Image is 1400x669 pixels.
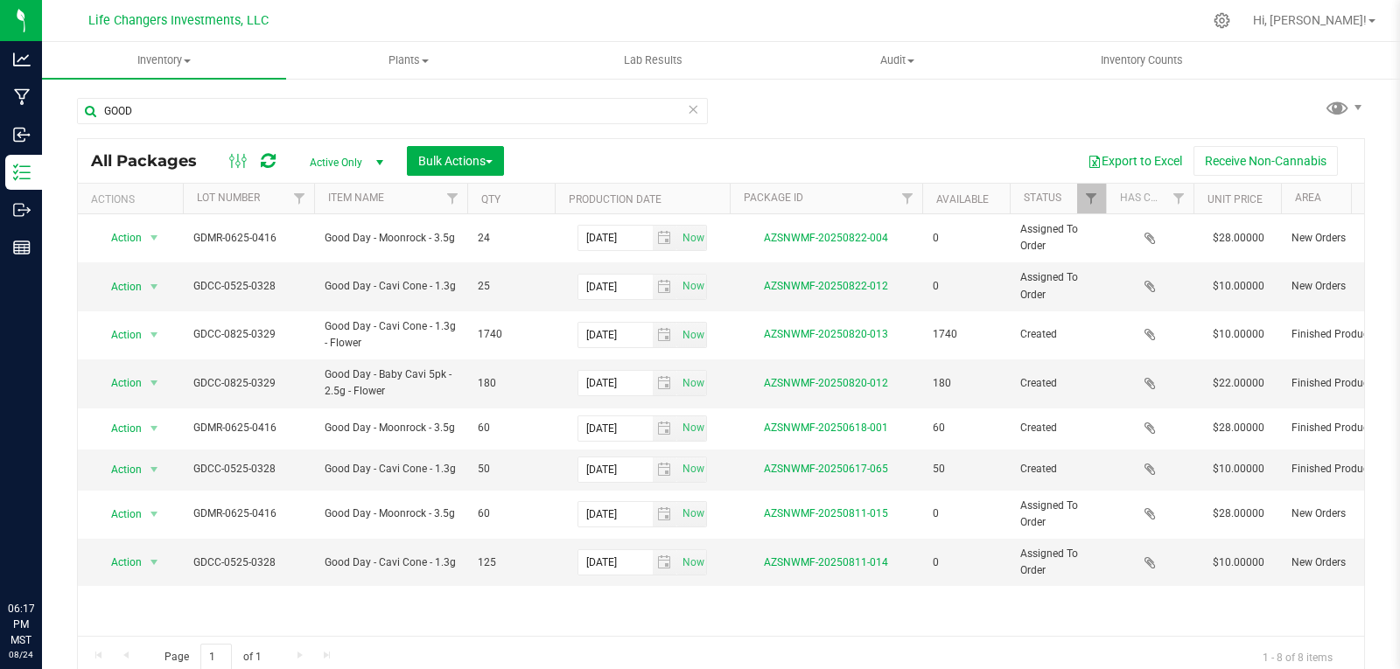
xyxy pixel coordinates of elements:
a: Qty [481,193,500,206]
a: Filter [1165,184,1193,213]
span: select [677,323,706,347]
span: 60 [933,420,999,436]
a: Production Date [569,193,661,206]
span: Set Current date [678,371,708,396]
span: GDMR-0625-0416 [193,505,304,522]
span: 1740 [933,326,999,343]
a: Filter [1077,184,1106,213]
span: Inventory Counts [1077,52,1207,68]
button: Bulk Actions [407,146,504,176]
div: Actions [91,193,176,206]
span: select [143,416,165,441]
span: Action [95,323,143,347]
span: 60 [478,420,544,436]
span: $28.00000 [1204,415,1273,441]
span: 1740 [478,326,544,343]
a: Area [1295,192,1321,204]
span: Good Day - Moonrock - 3.5g [325,420,457,436]
span: select [143,502,165,526]
span: Life Changers Investments, LLC [88,13,269,28]
span: select [677,502,706,526]
span: $10.00000 [1204,322,1273,347]
span: select [143,550,165,575]
span: Created [1020,375,1095,392]
span: GDCC-0825-0329 [193,326,304,343]
span: Created [1020,326,1095,343]
span: Good Day - Cavi Cone - 1.3g [325,554,457,571]
a: Filter [438,184,467,213]
a: AZSNWMF-20250618-001 [764,422,888,434]
span: Set Current date [678,274,708,299]
span: 0 [933,505,999,522]
a: Item Name [328,192,384,204]
span: Inventory [42,52,286,68]
span: Created [1020,461,1095,477]
a: Filter [893,184,922,213]
span: select [653,550,678,575]
span: Action [95,457,143,482]
inline-svg: Inventory [13,164,31,181]
span: Action [95,502,143,526]
span: 0 [933,278,999,295]
span: Created [1020,420,1095,436]
a: Inventory [42,42,286,79]
a: Inventory Counts [1019,42,1263,79]
inline-svg: Manufacturing [13,88,31,106]
span: $28.00000 [1204,226,1273,251]
span: select [653,371,678,395]
a: AZSNWMF-20250820-012 [764,377,888,389]
iframe: Resource center [17,529,70,582]
span: select [653,502,678,526]
span: Assigned To Order [1020,269,1095,303]
span: Plants [287,52,529,68]
span: 25 [478,278,544,295]
span: select [143,371,165,395]
span: $10.00000 [1204,456,1273,482]
span: Set Current date [678,323,708,348]
p: 06:17 PM MST [8,601,34,648]
a: AZSNWMF-20250822-012 [764,280,888,292]
span: Assigned To Order [1020,498,1095,531]
span: Good Day - Cavi Cone - 1.3g [325,461,457,477]
span: GDMR-0625-0416 [193,230,304,247]
span: Good Day - Moonrock - 3.5g [325,505,457,522]
input: Search Package ID, Item Name, SKU, Lot or Part Number... [77,98,708,124]
span: GDCC-0525-0328 [193,278,304,295]
span: select [143,275,165,299]
inline-svg: Analytics [13,51,31,68]
span: $28.00000 [1204,501,1273,526]
inline-svg: Outbound [13,201,31,219]
th: Has COA [1106,184,1193,214]
span: Good Day - Moonrock - 3.5g [325,230,457,247]
a: Filter [285,184,314,213]
span: select [653,275,678,299]
span: Set Current date [678,550,708,575]
span: select [677,371,706,395]
span: 60 [478,505,544,522]
span: 50 [478,461,544,477]
span: Lab Results [600,52,706,68]
span: 24 [478,230,544,247]
span: Good Day - Cavi Cone - 1.3g [325,278,457,295]
span: select [143,323,165,347]
span: GDMR-0625-0416 [193,420,304,436]
button: Export to Excel [1076,146,1193,176]
span: select [143,457,165,482]
button: Receive Non-Cannabis [1193,146,1338,176]
span: Action [95,550,143,575]
a: Unit Price [1207,193,1263,206]
span: 180 [933,375,999,392]
span: select [677,550,706,575]
span: $10.00000 [1204,274,1273,299]
a: Lot Number [197,192,260,204]
span: select [677,275,706,299]
a: Lab Results [531,42,775,79]
span: 50 [933,461,999,477]
span: $10.00000 [1204,550,1273,575]
a: Available [936,193,989,206]
span: Clear [687,98,699,121]
span: Hi, [PERSON_NAME]! [1253,13,1367,27]
span: select [677,416,706,441]
span: Bulk Actions [418,154,493,168]
a: AZSNWMF-20250617-065 [764,463,888,475]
